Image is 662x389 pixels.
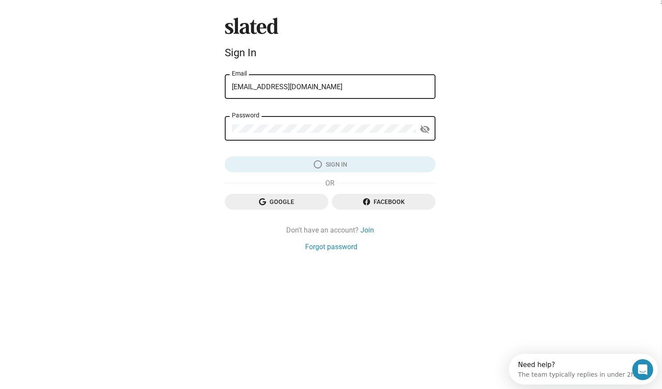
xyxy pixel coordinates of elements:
[225,47,435,59] div: Sign In
[416,120,434,138] button: Show password
[332,194,435,210] button: Facebook
[339,194,428,210] span: Facebook
[305,242,357,251] a: Forgot password
[9,15,126,24] div: The team typically replies in under 2h
[420,123,430,136] mat-icon: visibility_off
[509,354,658,385] iframe: Intercom live chat discovery launcher
[232,156,428,172] span: Sign in
[360,225,374,235] a: Join
[225,225,435,235] div: Don't have an account?
[225,156,435,172] button: Sign in
[632,359,653,380] iframe: Intercom live chat
[232,194,321,210] span: Google
[225,18,435,62] sl-branding: Sign In
[9,7,126,15] div: Need help?
[225,194,328,210] button: Google
[4,4,152,28] div: Open Intercom Messenger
